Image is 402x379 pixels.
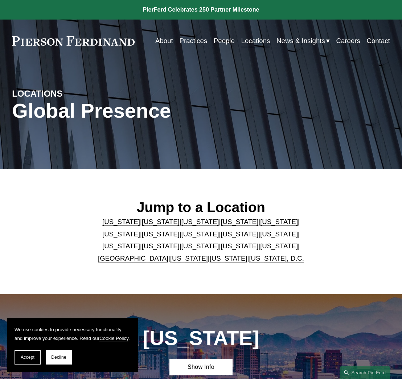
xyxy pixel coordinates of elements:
section: Cookie banner [7,318,138,372]
a: [US_STATE] [221,242,258,250]
span: News & Insights [276,35,325,47]
p: We use cookies to provide necessary functionality and improve your experience. Read our . [15,325,131,343]
a: [US_STATE] [181,218,219,226]
p: | | | | | | | | | | | | | | | | | | [91,216,311,264]
a: Practices [179,34,207,47]
span: Decline [51,355,66,360]
a: [US_STATE] [260,242,298,250]
span: Accept [21,355,34,360]
a: [US_STATE] [260,218,298,226]
a: [US_STATE], D.C. [249,254,304,262]
a: folder dropdown [276,34,330,47]
a: [US_STATE] [181,242,219,250]
a: [US_STATE] [170,254,208,262]
h1: Global Presence [12,99,264,122]
a: [US_STATE] [221,230,258,238]
a: Careers [336,34,360,47]
a: [US_STATE] [102,230,140,238]
a: Show Info [169,359,233,375]
h2: Jump to a Location [91,199,311,216]
a: [US_STATE] [142,242,180,250]
a: [US_STATE] [102,218,140,226]
a: People [214,34,235,47]
a: [GEOGRAPHIC_DATA] [98,254,168,262]
button: Accept [15,350,41,365]
a: [US_STATE] [260,230,298,238]
a: [US_STATE] [142,230,180,238]
a: [US_STATE] [102,242,140,250]
h4: LOCATIONS [12,88,106,99]
a: [US_STATE] [221,218,258,226]
a: Search this site [340,366,390,379]
a: Locations [241,34,270,47]
a: [US_STATE] [142,218,180,226]
a: [US_STATE] [210,254,247,262]
a: [US_STATE] [181,230,219,238]
a: About [155,34,173,47]
button: Decline [46,350,72,365]
a: Cookie Policy [99,336,128,341]
h1: [US_STATE] [122,327,280,350]
a: Contact [367,34,390,47]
